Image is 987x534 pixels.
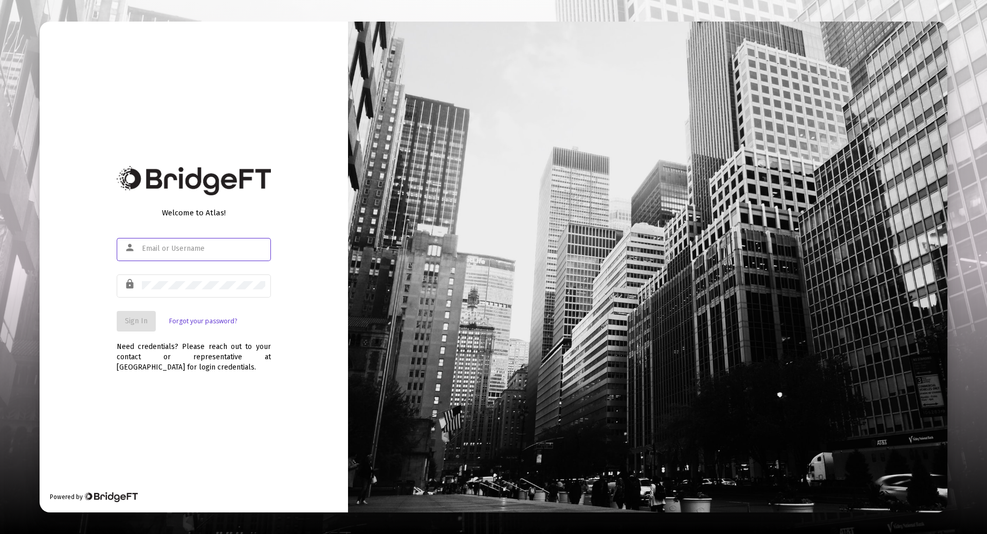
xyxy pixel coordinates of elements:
a: Forgot your password? [169,316,237,326]
img: Bridge Financial Technology Logo [117,166,271,195]
img: Bridge Financial Technology Logo [84,492,138,502]
div: Welcome to Atlas! [117,208,271,218]
span: Sign In [125,317,148,325]
mat-icon: person [124,242,137,254]
div: Powered by [50,492,138,502]
mat-icon: lock [124,278,137,290]
div: Need credentials? Please reach out to your contact or representative at [GEOGRAPHIC_DATA] for log... [117,332,271,373]
input: Email or Username [142,245,265,253]
button: Sign In [117,311,156,332]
